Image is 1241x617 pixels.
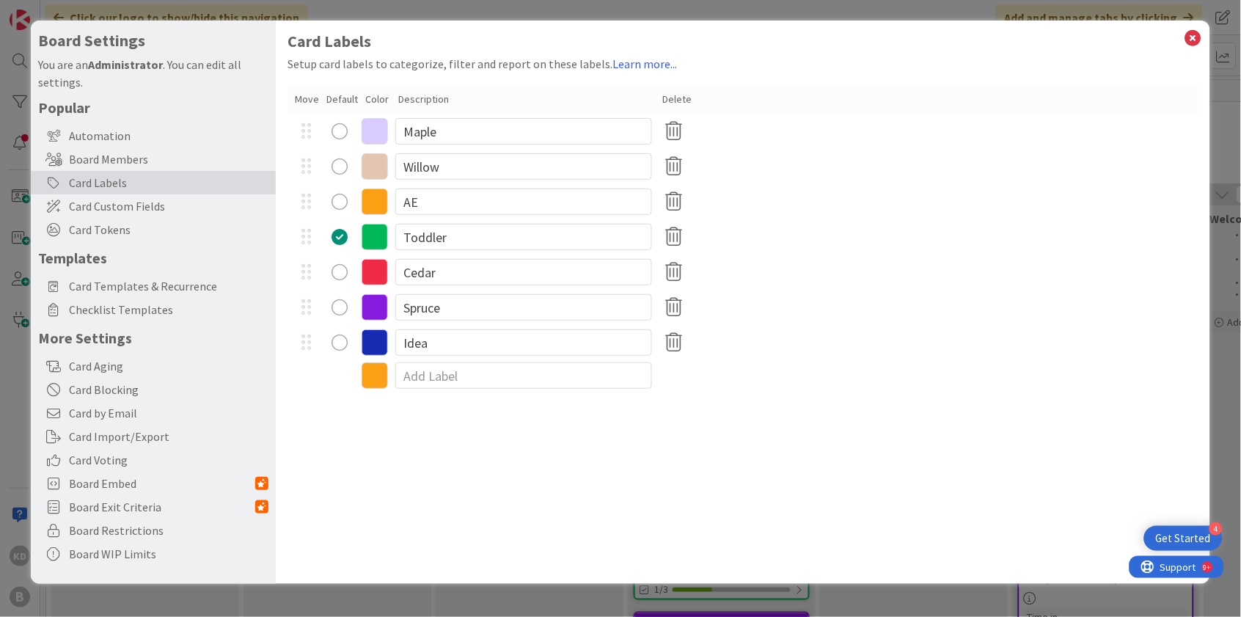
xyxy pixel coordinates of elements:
[395,329,652,356] input: Edit Label
[395,294,652,321] input: Edit Label
[1144,526,1223,551] div: Open Get Started checklist, remaining modules: 4
[1156,531,1211,546] div: Get Started
[38,249,268,267] h5: Templates
[395,259,652,285] input: Edit Label
[612,56,677,71] a: Learn more...
[398,92,655,107] div: Description
[69,522,268,539] span: Board Restrictions
[69,404,268,422] span: Card by Email
[69,277,268,295] span: Card Templates & Recurrence
[395,362,652,389] input: Add Label
[395,118,652,145] input: Edit Label
[88,57,163,72] b: Administrator
[395,189,652,215] input: Edit Label
[31,147,276,171] div: Board Members
[69,301,268,318] span: Checklist Templates
[31,2,67,20] span: Support
[69,451,268,469] span: Card Voting
[31,542,276,566] div: Board WIP Limits
[395,224,652,250] input: Edit Label
[38,56,268,91] div: You are an . You can edit all settings.
[31,171,276,194] div: Card Labels
[31,425,276,448] div: Card Import/Export
[69,475,255,492] span: Board Embed
[395,153,652,180] input: Edit Label
[31,354,276,378] div: Card Aging
[326,92,358,107] div: Default
[295,92,319,107] div: Move
[365,92,391,107] div: Color
[38,98,268,117] h5: Popular
[38,32,268,50] h4: Board Settings
[31,378,276,401] div: Card Blocking
[288,55,1198,73] div: Setup card labels to categorize, filter and report on these labels.
[69,197,268,215] span: Card Custom Fields
[1209,522,1223,536] div: 4
[31,124,276,147] div: Automation
[38,329,268,347] h5: More Settings
[288,32,1198,51] h1: Card Labels
[74,6,81,18] div: 9+
[69,221,268,238] span: Card Tokens
[662,92,692,107] div: Delete
[69,498,255,516] span: Board Exit Criteria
